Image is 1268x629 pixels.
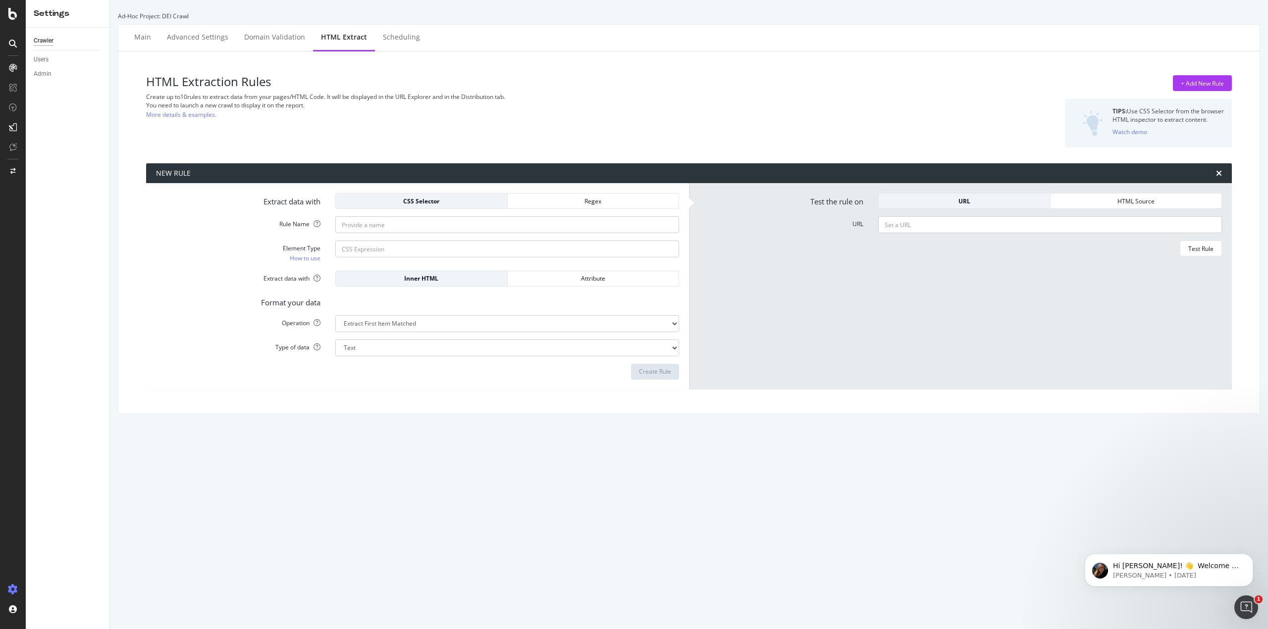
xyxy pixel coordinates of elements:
label: Type of data [149,339,328,351]
a: How to use [290,253,320,263]
div: HTML inspector to extract content. [1112,115,1224,124]
div: Advanced Settings [167,32,228,42]
div: URL [887,197,1042,205]
p: Message from Laura, sent 3w ago [43,38,171,47]
div: Create Rule [639,367,671,376]
div: Crawler [34,36,53,46]
a: Admin [34,69,103,79]
div: + Add New Rule [1181,79,1224,88]
label: Extract data with [149,193,328,207]
button: + Add New Rule [1173,75,1232,91]
div: Watch demo [1112,128,1147,136]
button: Create Rule [631,364,679,380]
a: Users [34,54,103,65]
div: HTML Extract [321,32,367,42]
a: Crawler [34,36,103,46]
input: Set a URL [878,216,1222,233]
span: Hi [PERSON_NAME]! 👋 Welcome to Botify chat support! Have a question? Reply to this message and ou... [43,29,171,86]
strong: TIPS: [1112,107,1127,115]
div: Domain Validation [244,32,305,42]
div: Use CSS Selector from the browser [1112,107,1224,115]
div: Scheduling [383,32,420,42]
div: NEW RULE [156,168,191,178]
div: You need to launch a new crawl to display it on the report. [146,101,865,109]
label: Format your data [149,294,328,308]
button: Test Rule [1180,241,1222,256]
div: Ad-Hoc Project: DEI Crawl [118,12,1260,20]
iframe: Intercom live chat [1234,595,1258,619]
iframe: Intercom notifications message [1070,533,1268,602]
div: times [1216,169,1222,177]
div: Main [134,32,151,42]
button: Attribute [508,271,680,287]
button: Inner HTML [335,271,508,287]
button: Watch demo [1112,124,1147,140]
h3: HTML Extraction Rules [146,75,865,88]
div: HTML Source [1058,197,1214,205]
label: URL [691,216,871,228]
button: HTML Source [1051,193,1222,209]
img: DZQOUYU0WpgAAAAASUVORK5CYII= [1082,110,1103,136]
div: Attribute [516,274,671,283]
div: Create up to 10 rules to extract data from your pages/HTML Code. It will be displayed in the URL ... [146,93,865,101]
div: Settings [34,8,102,19]
label: Rule Name [149,216,328,228]
label: Operation [149,315,328,327]
label: Test the rule on [691,193,871,207]
input: Provide a name [335,216,679,233]
div: Users [34,54,49,65]
input: CSS Expression [335,241,679,257]
div: Test Rule [1188,244,1214,253]
button: Regex [508,193,680,209]
button: URL [878,193,1051,209]
label: Extract data with [149,271,328,283]
div: Admin [34,69,52,79]
a: More details & examples. [146,109,216,120]
span: 1 [1255,595,1263,603]
button: CSS Selector [335,193,508,209]
div: CSS Selector [344,197,499,205]
div: Inner HTML [344,274,499,283]
div: Element Type [156,244,320,252]
div: Regex [516,197,671,205]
